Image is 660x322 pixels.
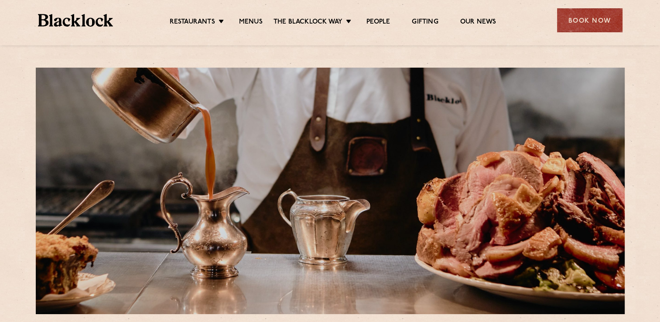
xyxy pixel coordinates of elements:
[460,18,496,27] a: Our News
[170,18,215,27] a: Restaurants
[557,8,622,32] div: Book Now
[412,18,438,27] a: Gifting
[274,18,342,27] a: The Blacklock Way
[38,14,113,27] img: BL_Textured_Logo-footer-cropped.svg
[366,18,390,27] a: People
[239,18,263,27] a: Menus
